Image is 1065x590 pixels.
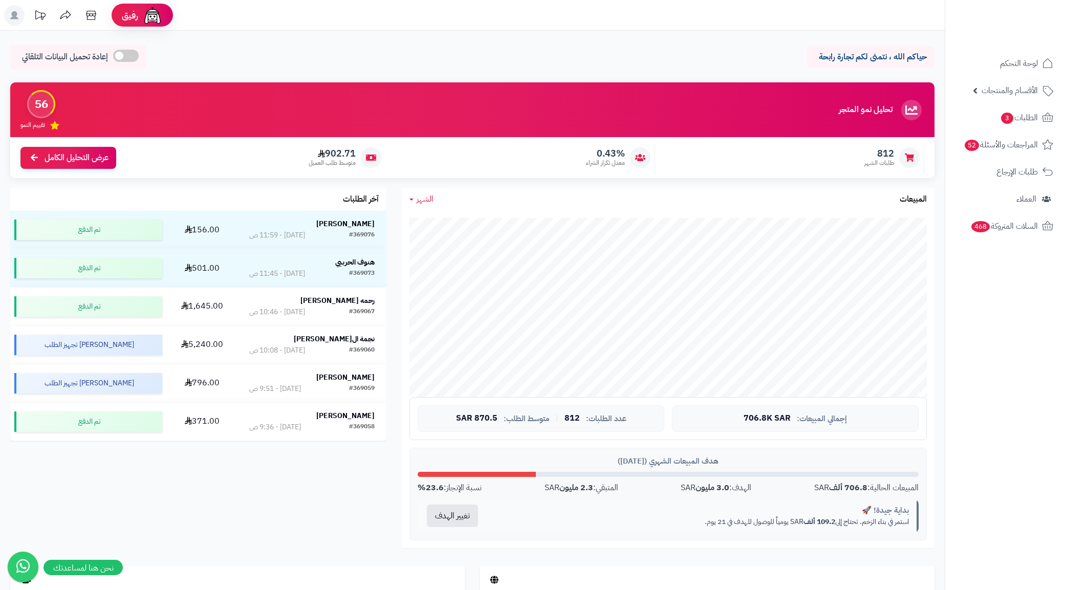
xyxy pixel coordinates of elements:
[970,219,1038,233] span: السلات المتروكة
[166,403,237,441] td: 371.00
[681,482,751,494] div: الهدف: SAR
[1001,113,1013,124] span: 3
[300,295,375,306] strong: رحمه [PERSON_NAME]
[14,373,162,394] div: [PERSON_NAME] تجهيز الطلب
[559,482,593,494] strong: 2.3 مليون
[814,51,927,63] p: حياكم الله ، نتمنى لكم تجارة رابحة
[814,482,919,494] div: المبيعات الحالية: SAR
[14,258,162,278] div: تم الدفع
[335,257,375,268] strong: هنوف الحربيي
[249,269,305,279] div: [DATE] - 11:45 ص
[316,410,375,421] strong: [PERSON_NAME]
[20,147,116,169] a: عرض التحليل الكامل
[495,517,909,527] p: استمر في بناء الزخم. تحتاج إلى SAR يومياً للوصول للهدف في 21 يوم.
[995,24,1055,46] img: logo-2.png
[249,345,305,356] div: [DATE] - 10:08 ص
[349,307,375,317] div: #369067
[22,51,108,63] span: إعادة تحميل البيانات التلقائي
[900,195,927,204] h3: المبيعات
[14,296,162,317] div: تم الدفع
[349,230,375,241] div: #369076
[556,414,558,422] span: |
[349,345,375,356] div: #369060
[744,414,791,423] span: 706.8K SAR
[829,482,867,494] strong: 706.8 ألف
[166,326,237,364] td: 5,240.00
[343,195,379,204] h3: آخر الطلبات
[14,335,162,355] div: [PERSON_NAME] تجهيز الطلب
[316,218,375,229] strong: [PERSON_NAME]
[316,372,375,383] strong: [PERSON_NAME]
[1000,56,1038,71] span: لوحة التحكم
[864,148,894,159] span: 812
[14,411,162,432] div: تم الدفع
[427,505,478,527] button: تغيير الهدف
[1000,111,1038,125] span: الطلبات
[864,159,894,167] span: طلبات الشهر
[249,230,305,241] div: [DATE] - 11:59 ص
[349,422,375,432] div: #369058
[965,140,980,151] span: 52
[586,148,625,159] span: 0.43%
[417,193,433,205] span: الشهر
[951,187,1059,211] a: العملاء
[249,384,301,394] div: [DATE] - 9:51 ص
[996,165,1038,179] span: طلبات الإرجاع
[951,160,1059,184] a: طلبات الإرجاع
[418,482,444,494] strong: 23.6%
[309,159,356,167] span: متوسط طلب العميل
[951,214,1059,238] a: السلات المتروكة468
[797,414,847,423] span: إجمالي المبيعات:
[695,482,729,494] strong: 3.0 مليون
[349,384,375,394] div: #369059
[456,414,497,423] span: 870.5 SAR
[495,505,909,516] div: بداية جيدة! 🚀
[27,5,53,28] a: تحديثات المنصة
[418,482,482,494] div: نسبة الإنجاز:
[586,414,626,423] span: عدد الطلبات:
[564,414,580,423] span: 812
[971,221,990,232] span: 468
[166,249,237,287] td: 501.00
[309,148,356,159] span: 902.71
[294,334,375,344] strong: نجمة ال[PERSON_NAME]
[14,220,162,240] div: تم الدفع
[951,51,1059,76] a: لوحة التحكم
[964,138,1038,152] span: المراجعات والأسئلة
[1016,192,1036,206] span: العملاء
[504,414,550,423] span: متوسط الطلب:
[45,152,108,164] span: عرض التحليل الكامل
[409,193,433,205] a: الشهر
[349,269,375,279] div: #369073
[418,456,919,467] div: هدف المبيعات الشهري ([DATE])
[20,121,45,129] span: تقييم النمو
[839,105,893,115] h3: تحليل نمو المتجر
[982,83,1038,98] span: الأقسام والمنتجات
[166,364,237,402] td: 796.00
[249,307,305,317] div: [DATE] - 10:46 ص
[951,105,1059,130] a: الطلبات3
[166,288,237,325] td: 1,645.00
[142,5,163,26] img: ai-face.png
[803,516,835,527] strong: 109.2 ألف
[951,133,1059,157] a: المراجعات والأسئلة52
[122,9,138,21] span: رفيق
[249,422,301,432] div: [DATE] - 9:36 ص
[166,211,237,249] td: 156.00
[545,482,618,494] div: المتبقي: SAR
[586,159,625,167] span: معدل تكرار الشراء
